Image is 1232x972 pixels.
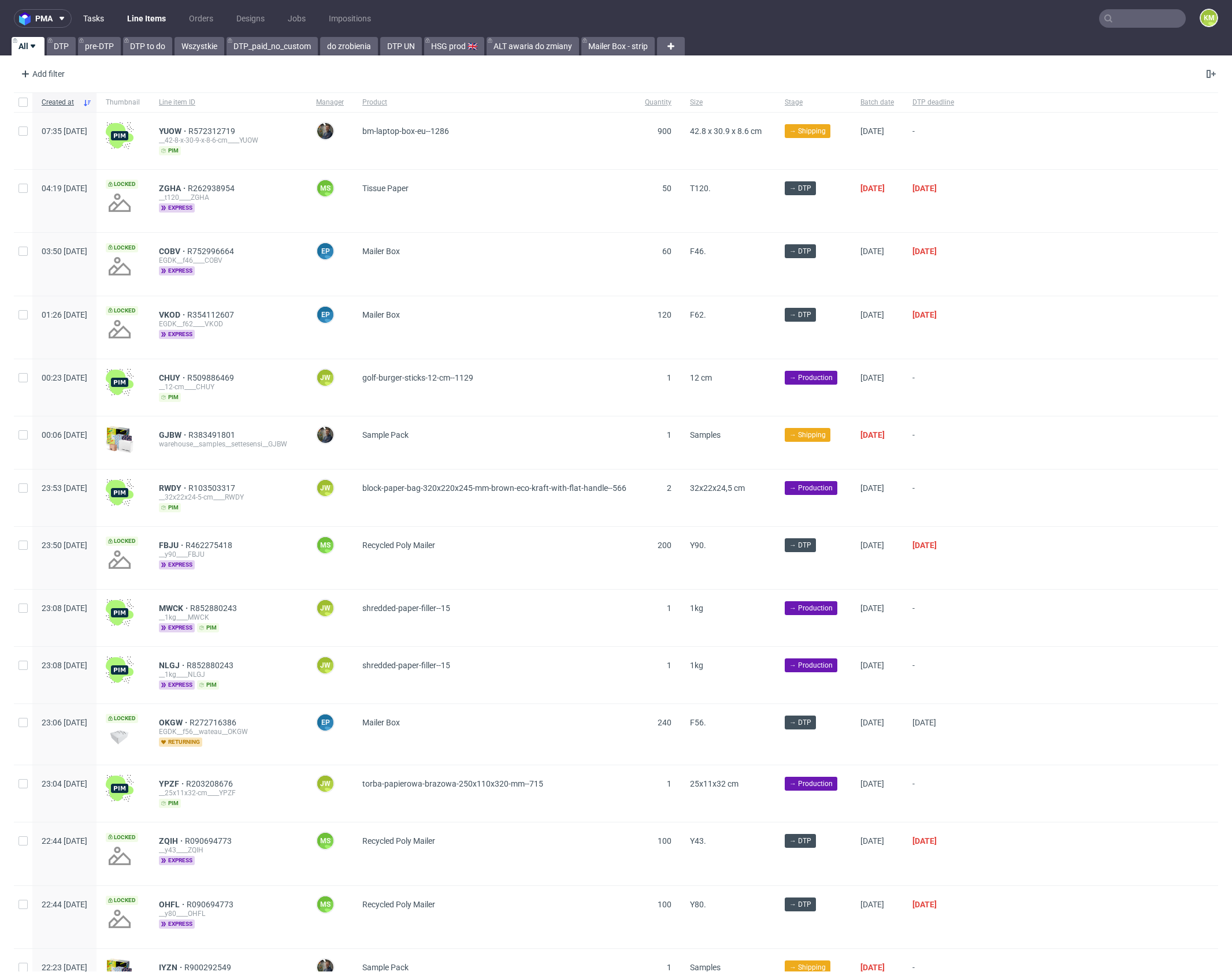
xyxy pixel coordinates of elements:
span: Batch date [860,98,894,107]
a: Wszystkie [175,37,224,55]
span: CHUY [159,373,187,382]
span: 1kg [690,604,703,613]
span: Locked [106,306,138,315]
a: OKGW [159,718,190,727]
img: Maciej Sobola [317,123,333,139]
img: no_design.png [106,315,133,343]
span: - [912,779,954,808]
span: R852880243 [190,604,239,613]
span: R203208676 [186,779,235,788]
span: express [159,330,195,339]
img: Maciej Sobola [317,427,333,443]
span: [DATE] [860,310,884,319]
span: golf-burger-sticks-12-cm--1129 [362,373,473,382]
span: 1 [667,373,671,382]
span: [DATE] [860,836,884,846]
span: MWCK [159,604,190,613]
div: warehouse__samples__settesensi__GJBW [159,440,298,449]
a: RWDY [159,483,188,493]
span: 22:23 [DATE] [42,963,87,972]
span: bm-laptop-box-eu--1286 [362,126,449,136]
span: Sample Pack [362,963,409,972]
span: Quantity [645,98,671,107]
button: pma [14,9,72,28]
a: R354112607 [187,310,236,319]
span: Locked [106,896,138,905]
a: R509886469 [187,373,236,382]
span: 23:04 [DATE] [42,779,87,788]
a: OHFL [159,900,187,909]
figcaption: MS [317,833,333,849]
span: → DTP [789,310,811,320]
span: Sample Pack [362,430,409,440]
div: __y80____OHFL [159,909,298,918]
span: R572312719 [188,126,238,136]
a: Impositions [322,9,378,28]
div: __1kg____NLGJ [159,670,298,679]
a: R462275418 [185,541,235,550]
div: __12-cm____CHUY [159,382,298,392]
img: no_design.png [106,252,133,280]
figcaption: JW [317,370,333,386]
span: Locked [106,833,138,842]
span: 23:08 [DATE] [42,604,87,613]
a: Tasks [76,9,111,28]
span: block-paper-bag-320x220x245-mm-brown-eco-kraft-with-flat-handle--566 [362,483,626,493]
span: → DTP [789,540,811,550]
span: [DATE] [860,126,884,136]
span: - [912,483,954,512]
span: [DATE] [912,247,937,256]
span: YPZF [159,779,186,788]
img: wHgJFi1I6lmhQAAAABJRU5ErkJggg== [106,656,133,684]
a: R752996664 [187,247,236,256]
span: express [159,266,195,275]
img: no_design.png [106,189,133,217]
a: All [12,37,44,55]
span: → Production [789,603,833,613]
span: [DATE] [860,541,884,550]
span: → DTP [789,246,811,256]
div: __y43____ZQIH [159,846,298,855]
span: pim [197,623,219,632]
a: DTP [47,37,76,55]
span: pma [35,14,53,23]
img: logo [19,12,35,25]
figcaption: MS [317,896,333,913]
span: 23:08 [DATE] [42,661,87,670]
span: YUOW [159,126,188,136]
span: → Production [789,779,833,789]
span: Mailer Box [362,310,400,319]
span: → Shipping [789,126,826,136]
span: Locked [106,243,138,252]
span: 23:50 [DATE] [42,541,87,550]
span: [DATE] [860,963,885,972]
span: IYZN [159,963,184,972]
span: Manager [316,98,344,107]
span: 00:06 [DATE] [42,430,87,440]
span: 200 [658,541,671,550]
a: R090694773 [185,836,234,846]
figcaption: JW [317,776,333,792]
span: ZGHA [159,184,188,193]
span: [DATE] [860,718,884,727]
span: 2 [667,483,671,493]
div: Add filter [16,65,67,83]
a: DTP to do [123,37,172,55]
a: HSG prod 🇬🇧 [424,37,484,55]
span: - [912,430,954,455]
span: Y43. [690,836,706,846]
a: Jobs [281,9,313,28]
span: NLGJ [159,661,187,670]
figcaption: EP [317,714,333,731]
span: [DATE] [912,541,937,550]
a: R383491801 [188,430,238,440]
span: 1 [667,779,671,788]
a: R103503317 [188,483,238,493]
figcaption: MS [317,537,333,553]
span: pim [197,680,219,690]
span: R900292549 [184,963,233,972]
span: torba-papierowa-brazowa-250x110x320-mm--715 [362,779,543,788]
